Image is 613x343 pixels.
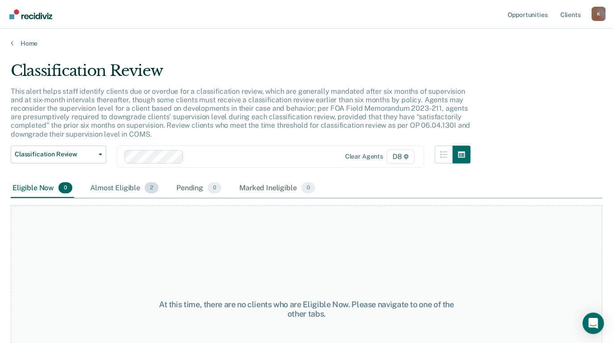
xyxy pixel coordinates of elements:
[11,146,106,163] button: Classification Review
[208,182,221,194] span: 0
[88,179,160,198] div: Almost Eligible2
[345,153,383,160] div: Clear agents
[238,179,317,198] div: Marked Ineligible0
[11,62,471,87] div: Classification Review
[58,182,72,194] span: 0
[175,179,223,198] div: Pending0
[159,300,455,319] div: At this time, there are no clients who are Eligible Now. Please navigate to one of the other tabs.
[11,179,74,198] div: Eligible Now0
[592,7,606,21] button: Profile dropdown button
[592,7,606,21] div: K
[145,182,158,194] span: 2
[583,313,604,334] div: Open Intercom Messenger
[11,87,470,138] p: This alert helps staff identify clients due or overdue for a classification review, which are gen...
[15,151,95,158] span: Classification Review
[9,9,52,19] img: Recidiviz
[301,182,315,194] span: 0
[387,150,415,164] span: D8
[11,39,602,47] a: Home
